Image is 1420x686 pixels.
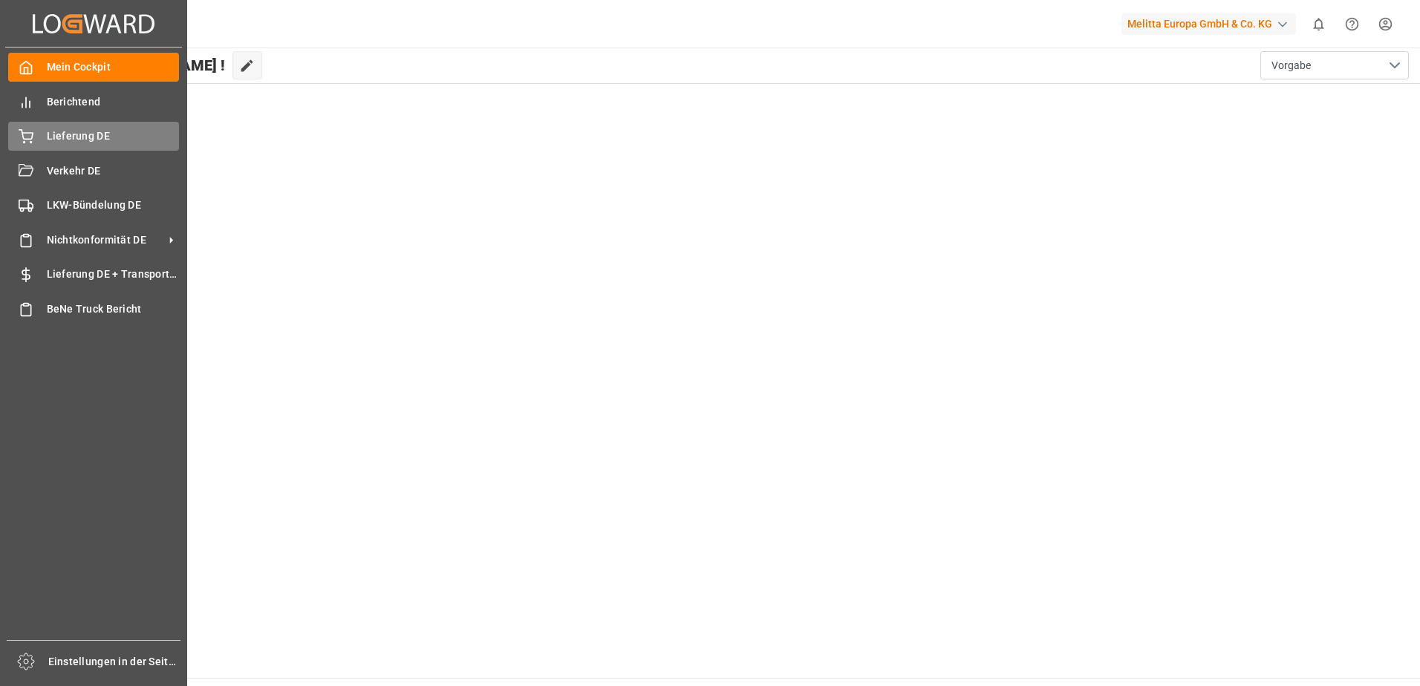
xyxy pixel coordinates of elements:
[1302,7,1335,41] button: 0 neue Benachrichtigungen anzeigen
[1271,58,1311,73] span: Vorgabe
[8,87,179,116] a: Berichtend
[47,267,180,282] span: Lieferung DE + Transportkosten
[8,260,179,289] a: Lieferung DE + Transportkosten
[47,59,180,75] span: Mein Cockpit
[1121,10,1302,38] button: Melitta Europa GmbH & Co. KG
[47,128,180,144] span: Lieferung DE
[8,191,179,220] a: LKW-Bündelung DE
[47,163,180,179] span: Verkehr DE
[8,122,179,151] a: Lieferung DE
[47,94,180,110] span: Berichtend
[62,51,225,79] span: Hallo [PERSON_NAME] !
[8,53,179,82] a: Mein Cockpit
[47,301,180,317] span: BeNe Truck Bericht
[1260,51,1409,79] button: Menü öffnen
[8,156,179,185] a: Verkehr DE
[47,232,164,248] span: Nichtkonformität DE
[48,654,181,670] span: Einstellungen in der Seitenleiste
[8,294,179,323] a: BeNe Truck Bericht
[1335,7,1369,41] button: Hilfe-Center
[1127,16,1272,32] font: Melitta Europa GmbH & Co. KG
[47,197,180,213] span: LKW-Bündelung DE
